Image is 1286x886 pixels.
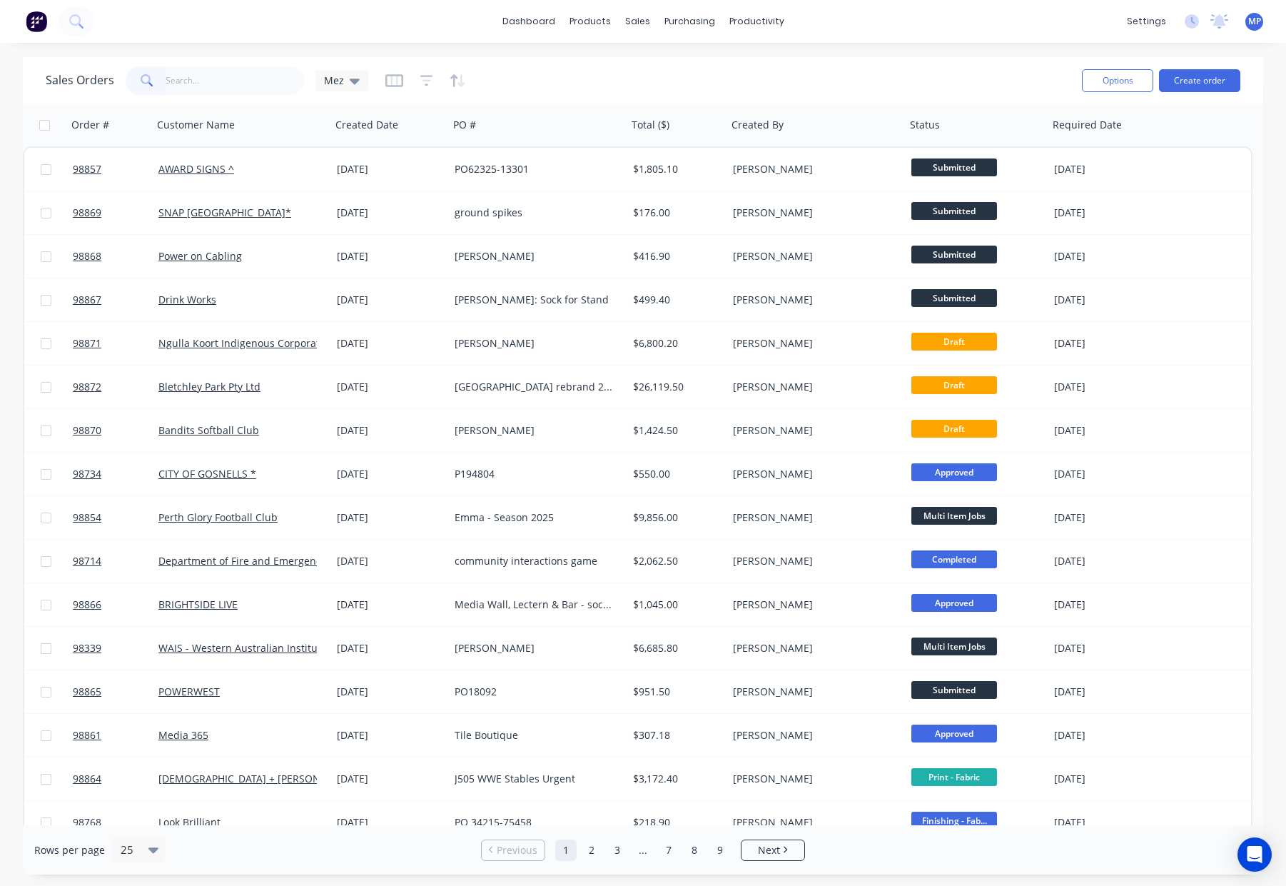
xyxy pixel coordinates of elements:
div: Emma - Season 2025 [455,510,613,525]
a: 98870 [73,409,158,452]
span: Submitted [911,202,997,220]
a: 98865 [73,670,158,713]
div: $9,856.00 [633,510,717,525]
a: 98866 [73,583,158,626]
a: Drink Works [158,293,216,306]
div: [PERSON_NAME] [733,293,891,307]
a: Page 2 [581,840,602,861]
span: 98866 [73,598,101,612]
div: [PERSON_NAME] [733,423,891,438]
a: Bandits Softball Club [158,423,259,437]
div: Created By [731,118,784,132]
a: Bletchley Park Pty Ltd [158,380,260,393]
a: Next page [741,843,804,857]
div: [DATE] [337,249,443,263]
span: Multi Item Jobs [911,638,997,655]
input: Search... [166,66,305,95]
div: $26,119.50 [633,380,717,394]
a: 98734 [73,453,158,495]
div: PO # [453,118,476,132]
a: 98714 [73,540,158,583]
div: Required Date [1053,118,1122,132]
div: [PERSON_NAME] [733,815,891,830]
a: BRIGHTSIDE LIVE [158,598,238,611]
span: Print - Fabric [911,768,997,786]
span: Submitted [911,289,997,307]
div: community interactions game [455,554,613,568]
a: Perth Glory Football Club [158,510,278,524]
div: [DATE] [1054,598,1168,612]
div: [DATE] [1054,685,1168,699]
span: Finishing - Fab... [911,812,997,830]
div: [PERSON_NAME] [733,206,891,220]
a: 98854 [73,496,158,539]
a: WAIS - Western Australian Institute of Sport [158,641,368,655]
div: [PERSON_NAME] [733,772,891,786]
div: Media Wall, Lectern & Bar - sock only [455,598,613,612]
div: Customer Name [157,118,235,132]
div: [DATE] [337,728,443,742]
a: [DEMOGRAPHIC_DATA] + [PERSON_NAME] ^ [158,772,366,785]
span: Draft [911,420,997,438]
div: [DATE] [1054,554,1168,568]
div: $6,800.20 [633,336,717,351]
span: Submitted [911,681,997,699]
a: Look Brilliant [158,815,221,829]
div: [DATE] [1054,249,1168,263]
a: 98868 [73,235,158,278]
div: purchasing [657,11,722,32]
div: [PERSON_NAME] [733,380,891,394]
div: [PERSON_NAME] [733,641,891,655]
div: $1,045.00 [633,598,717,612]
span: Approved [911,725,997,742]
span: Approved [911,463,997,481]
div: [PERSON_NAME] [733,336,891,351]
a: Media 365 [158,728,208,742]
div: [DATE] [337,772,443,786]
span: 98768 [73,815,101,830]
div: sales [618,11,657,32]
div: [DATE] [1054,423,1168,438]
div: $951.50 [633,685,717,699]
div: [DATE] [1054,162,1168,176]
ul: Pagination [475,840,811,861]
div: [DATE] [1054,380,1168,394]
div: $416.90 [633,249,717,263]
div: [DATE] [1054,293,1168,307]
span: 98871 [73,336,101,351]
a: 98768 [73,801,158,844]
div: [DATE] [337,598,443,612]
div: Created Date [335,118,398,132]
div: $499.40 [633,293,717,307]
div: Status [910,118,940,132]
a: 98867 [73,278,158,321]
a: Ngulla Koort Indigenous Corporation [158,336,335,350]
a: 98872 [73,366,158,408]
a: Page 9 [709,840,731,861]
div: [DATE] [337,815,443,830]
a: Jump forward [632,840,654,861]
span: 98872 [73,380,101,394]
a: 98869 [73,191,158,234]
div: $3,172.40 [633,772,717,786]
div: $550.00 [633,467,717,481]
span: 98869 [73,206,101,220]
div: [DATE] [1054,206,1168,220]
span: Draft [911,333,997,351]
div: $176.00 [633,206,717,220]
span: Multi Item Jobs [911,507,997,525]
button: Create order [1159,69,1240,92]
a: 98864 [73,757,158,800]
div: P194804 [455,467,613,481]
span: Mez [324,73,344,88]
div: [DATE] [337,336,443,351]
div: [PERSON_NAME] [733,598,891,612]
div: settings [1120,11,1173,32]
div: [DATE] [1054,772,1168,786]
span: Next [758,843,780,857]
a: AWARD SIGNS ^ [158,162,234,176]
div: [DATE] [1054,728,1168,742]
div: $1,805.10 [633,162,717,176]
div: ground spikes [455,206,613,220]
div: [PERSON_NAME] [455,336,613,351]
